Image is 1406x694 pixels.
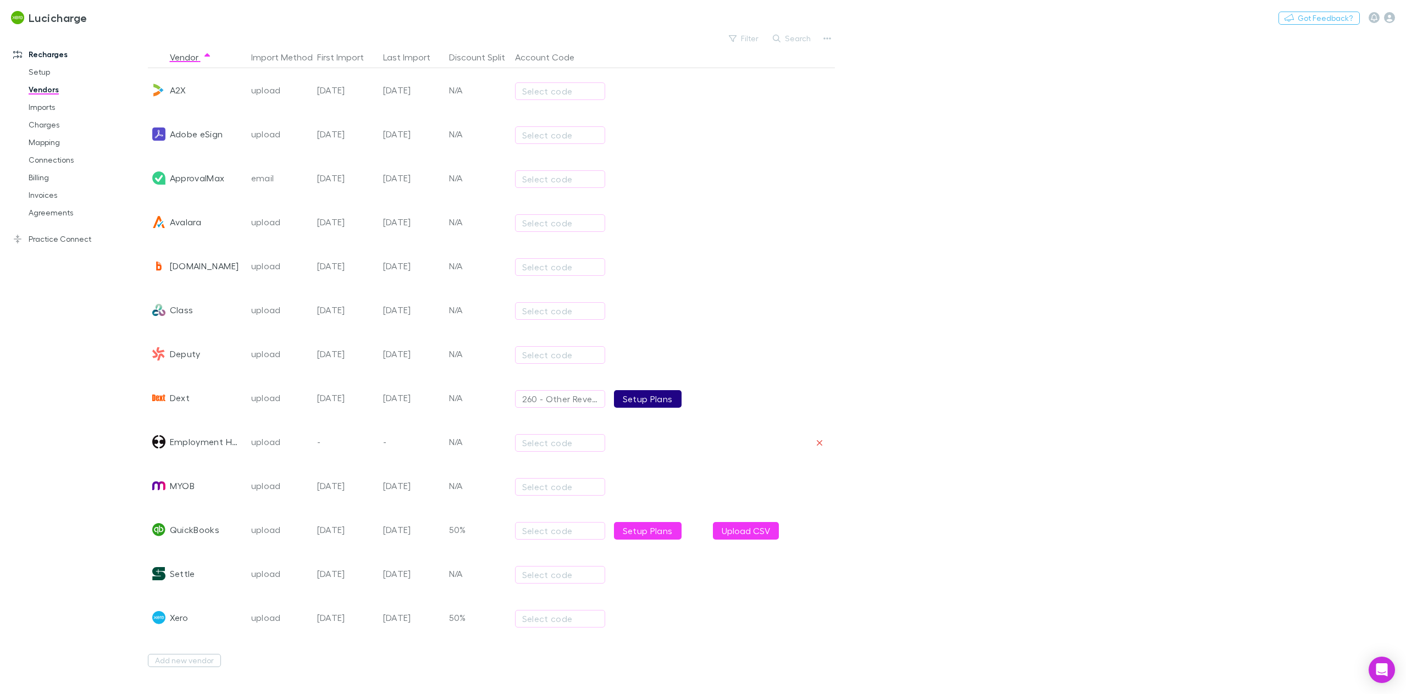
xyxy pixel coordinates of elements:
div: [DATE] [379,376,445,420]
div: [DATE] [379,596,445,640]
button: First Import [317,46,377,68]
h3: Lucicharge [29,11,87,24]
button: Upload CSV [713,522,779,540]
div: Select code [522,260,598,274]
div: [DATE] [313,244,379,288]
div: Select code [522,568,598,581]
a: Vendors [18,81,154,98]
div: upload [251,596,308,640]
div: email [251,156,308,200]
div: Class [170,288,193,332]
button: Select code [515,346,605,364]
div: [DATE] [313,596,379,640]
button: Select code [515,302,605,320]
div: upload [251,112,308,156]
div: Select code [522,348,598,362]
div: [DATE] [379,244,445,288]
button: Discount Split [449,46,518,68]
button: Select code [515,170,605,188]
a: Setup Plans [614,522,682,540]
a: Practice Connect [2,230,154,248]
button: Select code [515,566,605,584]
div: Settle [170,552,195,596]
button: Select code [515,126,605,144]
div: Employment Hero [170,420,242,464]
button: Vendor [170,46,212,68]
div: Select code [522,173,598,186]
div: Dext [170,376,190,420]
div: [DATE] [313,156,379,200]
div: QuickBooks [170,508,220,552]
div: N/A [445,68,511,112]
div: [DATE] [379,508,445,552]
div: [DATE] [313,508,379,552]
button: Select code [515,82,605,100]
img: A2X's Logo [152,84,165,97]
button: Select code [515,214,605,232]
img: Class's Logo [152,303,165,317]
div: N/A [445,552,511,596]
div: Select code [522,216,598,230]
a: Setup [18,63,154,81]
div: [DATE] [379,200,445,244]
div: upload [251,200,308,244]
div: Select code [522,436,598,449]
div: [DATE] [379,156,445,200]
img: ApprovalMax's Logo [152,171,165,185]
button: Select code [515,434,605,452]
button: Select code [515,478,605,496]
div: upload [251,420,308,464]
button: Select code [515,522,605,540]
div: upload [251,244,308,288]
a: Agreements [18,204,154,221]
img: Avalara's Logo [152,215,165,229]
div: upload [251,376,308,420]
button: Add new vendor [148,654,221,667]
div: [DOMAIN_NAME] [170,244,239,288]
div: [DATE] [379,332,445,376]
a: Billing [18,169,154,186]
div: [DATE] [313,464,379,508]
div: [DATE] [313,332,379,376]
img: Dext's Logo [152,391,165,404]
div: N/A [445,420,511,464]
div: Select code [522,480,598,493]
div: N/A [445,464,511,508]
button: Select code [515,610,605,628]
button: 260 - Other Revenue [515,390,605,408]
div: Adobe eSign [170,112,223,156]
div: Select code [522,85,598,98]
div: [DATE] [313,288,379,332]
div: [DATE] [313,552,379,596]
button: Search [767,32,817,45]
a: Charges [18,116,154,134]
div: N/A [445,288,511,332]
a: Lucicharge [4,4,94,31]
div: Select code [522,524,598,537]
div: [DATE] [379,112,445,156]
div: Avalara [170,200,202,244]
div: upload [251,464,308,508]
div: ApprovalMax [170,156,225,200]
div: 50% [445,596,511,640]
img: Bill.com's Logo [152,259,165,273]
button: Select code [515,258,605,276]
button: Remove vendor [812,435,827,451]
div: [DATE] [313,112,379,156]
div: [DATE] [379,552,445,596]
button: Import Method [251,46,326,68]
div: 260 - Other Revenue [522,392,598,406]
div: [DATE] [313,200,379,244]
div: [DATE] [313,68,379,112]
img: QuickBooks's Logo [152,523,165,536]
div: Deputy [170,332,201,376]
img: MYOB's Logo [152,479,165,492]
button: Got Feedback? [1278,12,1360,25]
img: Settle's Logo [152,567,165,580]
div: 50% [445,508,511,552]
a: Recharges [2,46,154,63]
div: upload [251,508,308,552]
div: MYOB [170,464,195,508]
img: Xero's Logo [152,611,165,624]
div: upload [251,552,308,596]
